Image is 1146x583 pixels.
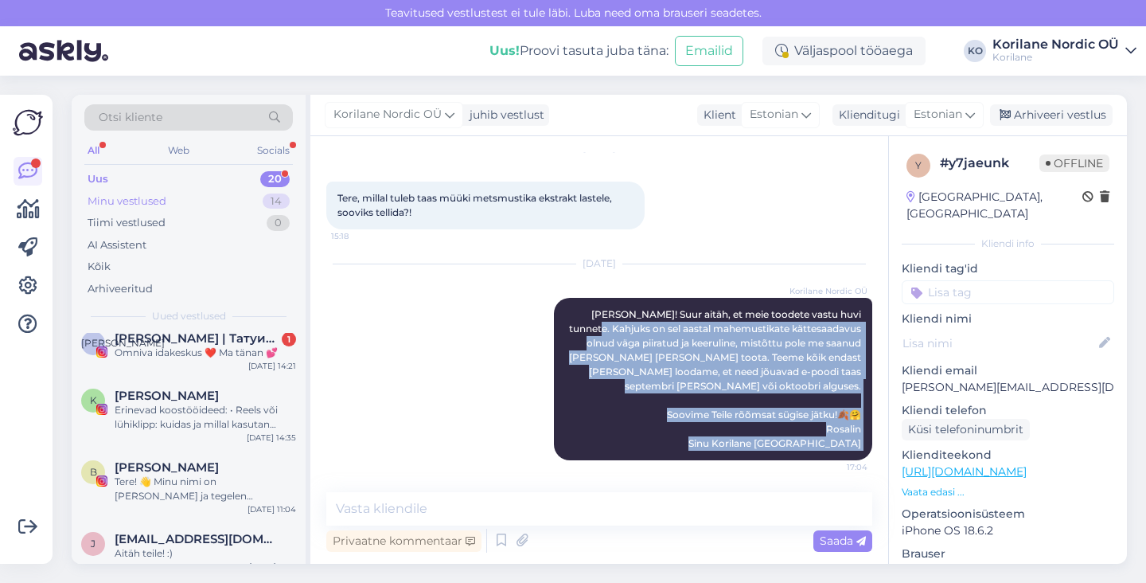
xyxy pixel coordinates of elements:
button: Emailid [675,36,743,66]
span: Korilane Nordic OÜ [333,106,442,123]
span: 15:18 [331,230,391,242]
span: K [90,394,97,406]
p: Safari 22G100 [902,562,1114,579]
div: Korilane Nordic OÜ [992,38,1119,51]
div: Korilane [992,51,1119,64]
p: Brauser [902,546,1114,562]
div: Kliendi info [902,237,1114,251]
div: Privaatne kommentaar [326,530,481,552]
span: 17:04 [808,461,867,473]
span: Estonian [914,106,962,123]
div: Klient [697,107,736,123]
p: iPhone OS 18.6.2 [902,522,1114,539]
span: [PERSON_NAME] [81,337,165,349]
div: Väljaspool tööaega [762,37,926,65]
div: 1 [282,332,296,346]
div: Minu vestlused [88,194,166,209]
p: Kliendi nimi [902,311,1114,327]
p: Klienditeekond [902,447,1114,464]
div: Proovi tasuta juba täna: [489,41,668,61]
div: Tere! 👋 Minu nimi on [PERSON_NAME] ja tegelen sisuloomisega Instagramis ✨. Sooviksin teha koostöö... [115,475,296,503]
div: Uus [88,171,108,187]
p: Kliendi email [902,362,1114,379]
img: Askly Logo [13,108,43,138]
span: Tere, millal tuleb taas müüki metsmustika ekstrakt lastele, sooviks tellida?! [337,192,614,218]
div: Omniva idakeskus ❤️ Ma tänan 💕 [115,346,296,360]
div: All [84,140,103,161]
div: 14 [263,194,290,209]
div: 0 [267,215,290,231]
div: [DATE] [326,256,872,271]
a: Korilane Nordic OÜKorilane [992,38,1136,64]
span: [PERSON_NAME]! Suur aitäh, et meie toodete vastu huvi tunnete. Kahjuks on sel aastal mahemustikat... [569,308,863,449]
div: [DATE] 14:21 [248,360,296,372]
div: Arhiveeritud [88,281,153,297]
span: jaanikaneemoja@gmail.com [115,532,280,546]
div: Arhiveeri vestlus [990,104,1113,126]
div: Aitäh teile! :) [115,546,296,561]
div: Tiimi vestlused [88,215,166,231]
span: Korilane Nordic OÜ [789,285,867,297]
div: AI Assistent [88,237,146,253]
span: Otsi kliente [99,109,162,126]
div: KO [964,40,986,62]
p: Vaata edasi ... [902,485,1114,499]
div: juhib vestlust [463,107,544,123]
a: [URL][DOMAIN_NAME] [902,464,1027,479]
div: Web [165,140,193,161]
p: [PERSON_NAME][EMAIL_ADDRESS][DOMAIN_NAME] [902,379,1114,396]
div: [DATE] 14:35 [247,432,296,444]
span: Uued vestlused [152,309,226,323]
div: Klienditugi [832,107,900,123]
span: Offline [1039,155,1109,172]
div: [DATE] 11:04 [248,503,296,515]
div: Socials [254,140,293,161]
span: y [915,159,922,171]
div: [GEOGRAPHIC_DATA], [GEOGRAPHIC_DATA] [906,189,1082,222]
span: Kristina Karu [115,389,219,403]
span: j [91,538,95,550]
span: Saada [820,534,866,548]
p: Operatsioonisüsteem [902,506,1114,522]
div: 20 [260,171,290,187]
span: Estonian [750,106,798,123]
span: АЛИНА | Татуированная мама, специалист по анализу рисунка [115,331,280,346]
p: Kliendi tag'id [902,260,1114,277]
p: Kliendi telefon [902,402,1114,419]
div: Kõik [88,259,111,275]
input: Lisa tag [902,280,1114,304]
span: B [90,466,97,478]
div: Erinevad koostööideed: • Reels või lühiklipp: kuidas ja millal kasutan Korilase tooteid oma igapä... [115,403,296,432]
div: # y7jaeunk [940,154,1039,173]
div: [DATE] 16:18 [249,561,296,573]
span: Brigita Taevere [115,460,219,475]
div: Küsi telefoninumbrit [902,419,1030,440]
b: Uus! [489,43,520,58]
input: Lisa nimi [902,335,1096,352]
